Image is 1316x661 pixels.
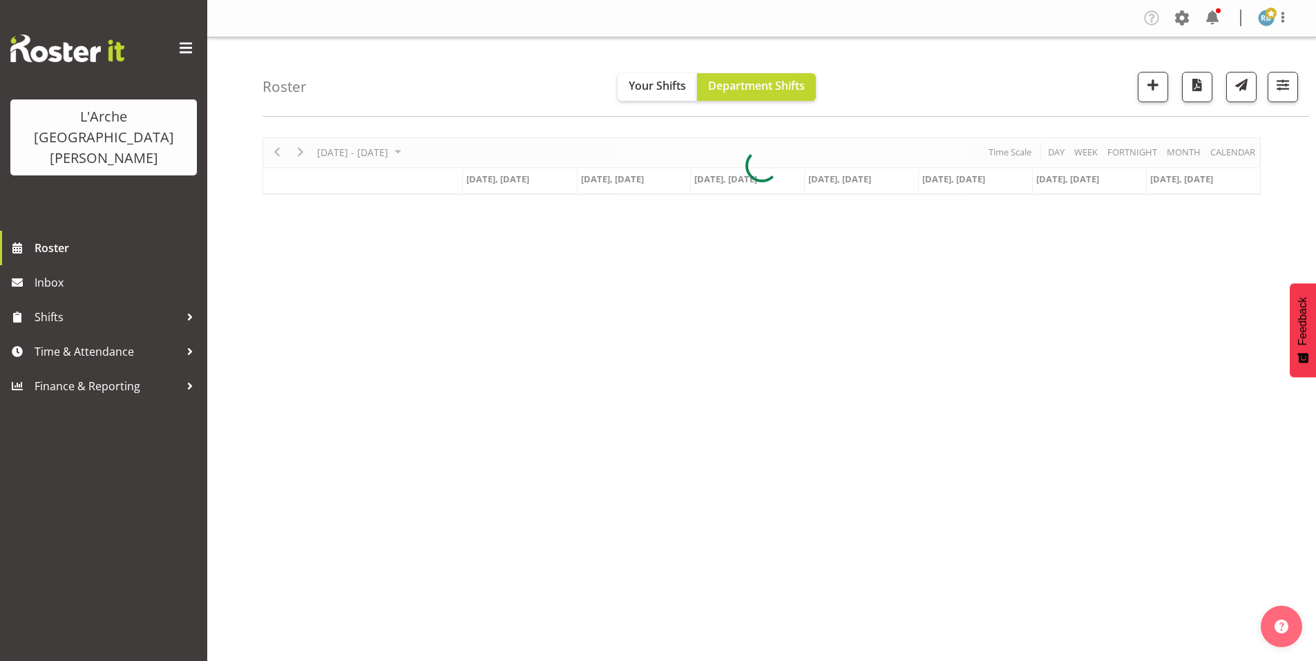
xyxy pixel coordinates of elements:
span: Shifts [35,307,180,327]
div: L'Arche [GEOGRAPHIC_DATA][PERSON_NAME] [24,106,183,169]
h4: Roster [263,79,307,95]
button: Your Shifts [618,73,697,101]
span: Roster [35,238,200,258]
button: Download a PDF of the roster according to the set date range. [1182,72,1212,102]
button: Filter Shifts [1268,72,1298,102]
button: Feedback - Show survey [1290,283,1316,377]
span: Department Shifts [708,78,805,93]
img: robin-buch3407.jpg [1258,10,1275,26]
button: Send a list of all shifts for the selected filtered period to all rostered employees. [1226,72,1257,102]
img: Rosterit website logo [10,35,124,62]
span: Your Shifts [629,78,686,93]
img: help-xxl-2.png [1275,620,1288,633]
button: Add a new shift [1138,72,1168,102]
span: Feedback [1297,297,1309,345]
span: Inbox [35,272,200,293]
span: Time & Attendance [35,341,180,362]
span: Finance & Reporting [35,376,180,396]
button: Department Shifts [697,73,816,101]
